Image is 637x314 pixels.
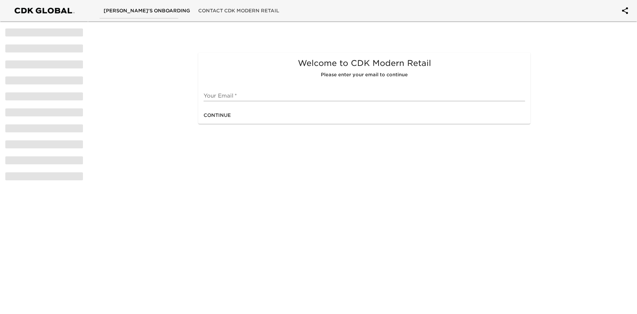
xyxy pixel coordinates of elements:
button: account of current user [617,3,633,19]
span: [PERSON_NAME]'s Onboarding [104,7,190,15]
span: Continue [204,111,231,120]
h6: Please enter your email to continue [204,71,525,79]
span: Contact CDK Modern Retail [198,7,279,15]
button: Continue [201,109,234,122]
h5: Welcome to CDK Modern Retail [204,58,525,69]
